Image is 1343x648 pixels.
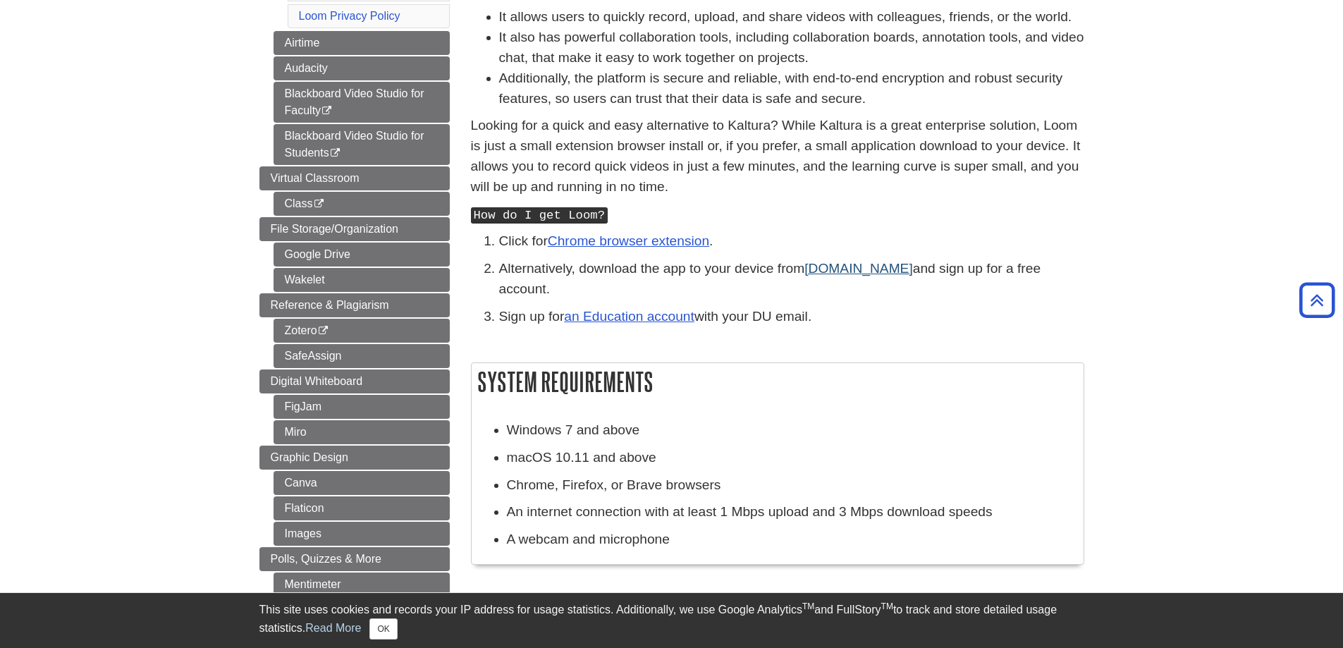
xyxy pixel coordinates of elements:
[259,166,450,190] a: Virtual Classroom
[499,27,1084,68] li: It also has powerful collaboration tools, including collaboration boards, annotation tools, and v...
[507,448,1077,468] p: macOS 10.11 and above
[471,207,608,224] kbd: How do I get Loom?
[329,149,341,158] i: This link opens in a new window
[259,293,450,317] a: Reference & Plagiarism
[274,124,450,165] a: Blackboard Video Studio for Students
[271,451,348,463] span: Graphic Design
[499,259,1084,300] p: Alternatively, download the app to your device from and sign up for a free account.
[499,7,1084,27] li: It allows users to quickly record, upload, and share videos with colleagues, friends, or the world.
[271,553,381,565] span: Polls, Quizzes & More
[321,106,333,116] i: This link opens in a new window
[259,446,450,470] a: Graphic Design
[881,601,893,611] sup: TM
[499,68,1084,109] li: Additionally, the platform is secure and reliable, with end-to-end encryption and robust security...
[259,601,1084,640] div: This site uses cookies and records your IP address for usage statistics. Additionally, we use Goo...
[274,573,450,597] a: Mentimeter
[1294,291,1339,310] a: Back to Top
[507,475,1077,496] p: Chrome, Firefox, or Brave browsers
[802,601,814,611] sup: TM
[274,471,450,495] a: Canva
[274,319,450,343] a: Zotero
[299,10,400,22] a: Loom Privacy Policy
[471,116,1084,197] p: Looking for a quick and easy alternative to Kaltura? While Kaltura is a great enterprise solution...
[804,261,913,276] a: [DOMAIN_NAME]
[274,56,450,80] a: Audacity
[274,496,450,520] a: Flaticon
[274,522,450,546] a: Images
[317,326,329,336] i: This link opens in a new window
[271,172,360,184] span: Virtual Classroom
[507,502,1077,522] p: An internet connection with at least 1 Mbps upload and 3 Mbps download speeds
[507,530,1077,550] p: A webcam and microphone
[274,344,450,368] a: SafeAssign
[548,233,709,248] a: Chrome browser extension
[274,420,450,444] a: Miro
[274,395,450,419] a: FigJam
[274,82,450,123] a: Blackboard Video Studio for Faculty
[313,200,325,209] i: This link opens in a new window
[472,363,1084,401] h2: System Requirements
[499,307,1084,327] p: Sign up for with your DU email.
[499,231,1084,252] p: Click for .
[259,547,450,571] a: Polls, Quizzes & More
[259,369,450,393] a: Digital Whiteboard
[271,223,398,235] span: File Storage/Organization
[271,375,363,387] span: Digital Whiteboard
[507,420,1077,441] p: Windows 7 and above
[274,31,450,55] a: Airtime
[369,618,397,640] button: Close
[259,217,450,241] a: File Storage/Organization
[564,309,694,324] a: an Education account
[274,268,450,292] a: Wakelet
[274,243,450,267] a: Google Drive
[305,622,361,634] a: Read More
[274,192,450,216] a: Class
[271,299,389,311] span: Reference & Plagiarism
